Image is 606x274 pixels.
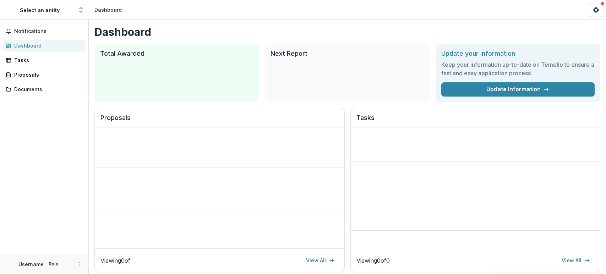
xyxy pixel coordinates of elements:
[94,6,122,13] div: Dashboard
[76,3,86,17] button: Open entity switcher
[271,50,424,57] h2: Next Report
[92,5,125,15] nav: breadcrumb
[100,114,339,127] h2: Proposals
[14,28,83,34] span: Notifications
[3,26,86,37] button: Notifications
[356,114,595,127] h2: Tasks
[441,60,595,77] h3: Keep your information up-to-date on Temelio to ensure a fast and easy application process.
[20,6,60,14] div: Select an entity
[100,50,253,57] h2: Total Awarded
[557,255,594,266] a: View All
[3,83,86,95] a: Documents
[94,26,600,38] h1: Dashboard
[441,82,595,97] a: Update Information
[3,54,86,66] a: Tasks
[3,40,86,51] a: Dashboard
[14,42,80,49] div: Dashboard
[3,69,86,81] a: Proposals
[47,261,60,267] p: Role
[14,56,80,64] div: Tasks
[302,255,339,266] a: View All
[100,256,130,265] p: Viewing 0 of
[18,261,44,268] p: Username
[14,71,80,78] div: Proposals
[356,256,390,265] p: Viewing 0 of 0
[589,3,603,17] button: Get Help
[76,260,84,268] button: More
[14,86,80,93] div: Documents
[441,50,595,57] h2: Update your information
